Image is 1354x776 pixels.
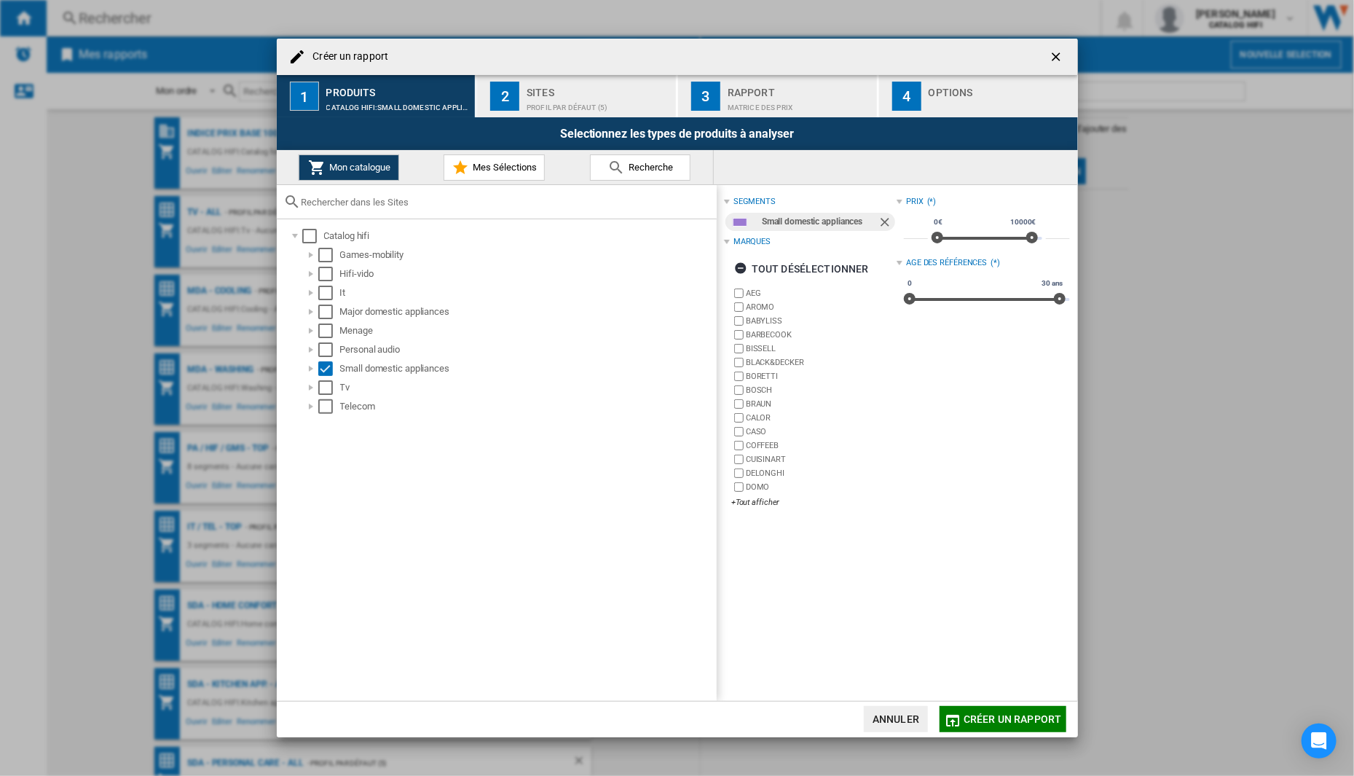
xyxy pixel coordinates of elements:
input: brand.name [734,344,744,353]
label: BLACK&DECKER [746,357,897,368]
div: Catalog hifi [324,229,715,243]
md-checkbox: Select [318,248,340,262]
button: Créer un rapport [940,706,1066,732]
label: CASO [746,426,897,437]
button: Annuler [864,706,928,732]
div: Hifi-vido [340,267,715,281]
div: Open Intercom Messenger [1302,724,1337,759]
button: Mes Sélections [444,154,545,181]
input: brand.name [734,385,744,395]
div: 4 [892,82,921,111]
span: 10000€ [1008,216,1038,228]
md-checkbox: Select [318,342,340,357]
div: Small domestic appliances [762,213,878,231]
button: Mon catalogue [299,154,399,181]
md-checkbox: Select [318,361,340,376]
md-checkbox: Select [318,267,340,281]
label: BORETTI [746,371,897,382]
div: Personal audio [340,342,715,357]
div: 3 [691,82,720,111]
div: Profil par défaut (5) [527,96,670,111]
label: BABYLISS [746,316,897,326]
div: Prix [906,196,924,208]
md-checkbox: Select [318,380,340,395]
input: brand.name [734,427,744,436]
input: brand.name [734,330,744,340]
span: Mes Sélections [469,162,537,173]
input: brand.name [734,469,744,478]
span: Recherche [625,162,673,173]
button: tout désélectionner [730,256,873,282]
label: BARBECOOK [746,329,897,340]
label: AROMO [746,302,897,313]
label: BISSELL [746,343,897,354]
ng-md-icon: Retirer [878,215,895,232]
input: brand.name [734,441,744,450]
div: Major domestic appliances [340,305,715,319]
ng-md-icon: getI18NText('BUTTONS.CLOSE_DIALOG') [1049,50,1066,67]
div: Marques [733,236,771,248]
label: DELONGHI [746,468,897,479]
div: Selectionnez les types de produits à analyser [277,117,1078,150]
input: brand.name [734,358,744,367]
div: Produits [326,81,470,96]
div: Menage [340,324,715,338]
button: Recherche [590,154,690,181]
label: CUISINART [746,454,897,465]
div: CATALOG HIFI:Small domestic appliances [326,96,470,111]
span: 30 ans [1039,278,1065,289]
input: brand.name [734,316,744,326]
button: 4 Options [879,75,1078,117]
div: Matrice des prix [728,96,871,111]
div: tout désélectionner [734,256,869,282]
label: BRAUN [746,399,897,409]
div: segments [733,196,776,208]
md-checkbox: Select [318,305,340,319]
div: Options [929,81,1072,96]
input: brand.name [734,413,744,423]
span: 0 [905,278,914,289]
div: Telecom [340,399,715,414]
input: brand.name [734,302,744,312]
button: getI18NText('BUTTONS.CLOSE_DIALOG') [1043,42,1072,71]
input: brand.name [734,482,744,492]
h4: Créer un rapport [306,50,389,64]
input: brand.name [734,455,744,464]
div: Small domestic appliances [340,361,715,376]
span: Mon catalogue [326,162,390,173]
div: +Tout afficher [731,497,897,508]
input: brand.name [734,289,744,298]
md-checkbox: Select [318,324,340,338]
div: It [340,286,715,300]
div: Tv [340,380,715,395]
label: COFFEEB [746,440,897,451]
label: CALOR [746,412,897,423]
div: Age des références [906,257,987,269]
input: Rechercher dans les Sites [302,197,709,208]
button: 1 Produits CATALOG HIFI:Small domestic appliances [277,75,477,117]
span: Créer un rapport [964,713,1061,725]
input: brand.name [734,399,744,409]
md-checkbox: Select [318,286,340,300]
div: 1 [290,82,319,111]
button: 3 Rapport Matrice des prix [678,75,878,117]
div: Sites [527,81,670,96]
label: AEG [746,288,897,299]
label: DOMO [746,482,897,493]
div: Games-mobility [340,248,715,262]
md-checkbox: Select [318,399,340,414]
div: Rapport [728,81,871,96]
button: 2 Sites Profil par défaut (5) [477,75,677,117]
input: brand.name [734,372,744,381]
md-checkbox: Select [302,229,324,243]
div: 2 [490,82,519,111]
label: BOSCH [746,385,897,396]
span: 0€ [932,216,945,228]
